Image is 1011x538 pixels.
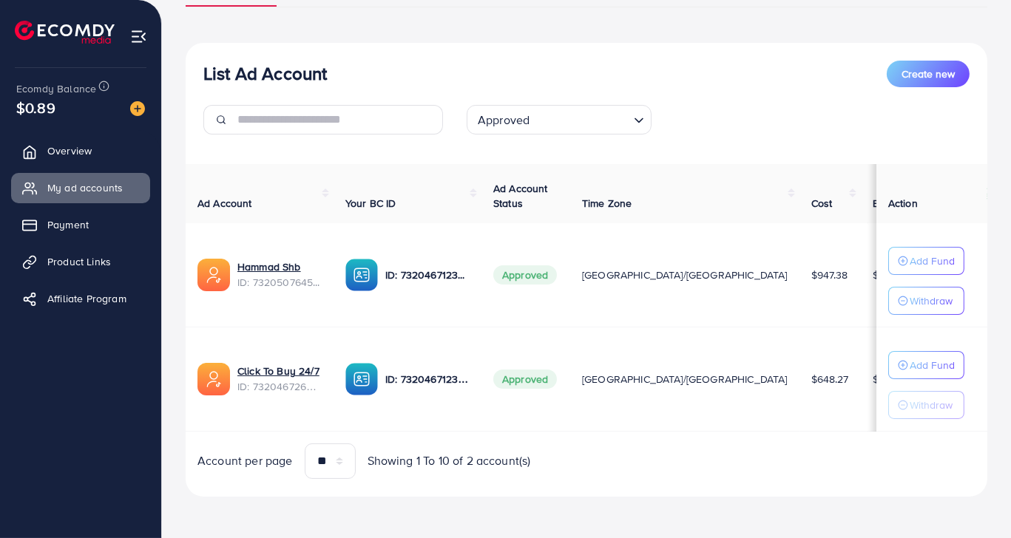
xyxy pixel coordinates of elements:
[237,364,322,394] div: <span class='underline'>Click To Buy 24/7</span></br>7320467267140190209
[948,471,1000,527] iframe: Chat
[345,363,378,395] img: ic-ba-acc.ded83a64.svg
[888,196,918,211] span: Action
[237,379,322,394] span: ID: 7320467267140190209
[16,81,96,96] span: Ecomdy Balance
[902,67,955,81] span: Create new
[582,196,632,211] span: Time Zone
[237,259,322,290] div: <span class='underline'>Hammad Shb</span></br>7320507645020880897
[203,63,327,84] h3: List Ad Account
[47,217,89,232] span: Payment
[47,254,111,269] span: Product Links
[197,452,293,469] span: Account per page
[888,391,964,419] button: Withdraw
[493,181,548,211] span: Ad Account Status
[887,61,970,87] button: Create new
[385,370,470,388] p: ID: 7320467123262734338
[47,143,92,158] span: Overview
[197,363,230,395] img: ic-ads-acc.e4c84228.svg
[467,105,652,134] div: Search for option
[582,268,788,282] span: [GEOGRAPHIC_DATA]/[GEOGRAPHIC_DATA]
[237,275,322,290] span: ID: 7320507645020880897
[11,247,150,276] a: Product Links
[11,284,150,313] a: Affiliate Program
[582,372,788,387] span: [GEOGRAPHIC_DATA]/[GEOGRAPHIC_DATA]
[910,292,953,310] p: Withdraw
[910,252,955,270] p: Add Fund
[811,372,849,387] span: $648.27
[11,210,150,239] a: Payment
[11,173,150,202] a: My ad accounts
[888,351,964,379] button: Add Fund
[197,259,230,291] img: ic-ads-acc.e4c84228.svg
[197,196,252,211] span: Ad Account
[534,106,628,131] input: Search for option
[130,101,145,116] img: image
[385,266,470,284] p: ID: 7320467123262734338
[475,109,532,131] span: Approved
[11,136,150,166] a: Overview
[237,259,301,274] a: Hammad Shb
[888,247,964,275] button: Add Fund
[130,28,147,45] img: menu
[910,396,953,414] p: Withdraw
[47,291,126,306] span: Affiliate Program
[493,265,557,285] span: Approved
[47,180,123,195] span: My ad accounts
[345,259,378,291] img: ic-ba-acc.ded83a64.svg
[16,97,55,118] span: $0.89
[888,287,964,315] button: Withdraw
[811,268,848,282] span: $947.38
[811,196,833,211] span: Cost
[368,452,531,469] span: Showing 1 To 10 of 2 account(s)
[15,21,115,44] img: logo
[493,370,557,389] span: Approved
[237,364,319,378] a: Click To Buy 24/7
[345,196,396,211] span: Your BC ID
[910,356,955,374] p: Add Fund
